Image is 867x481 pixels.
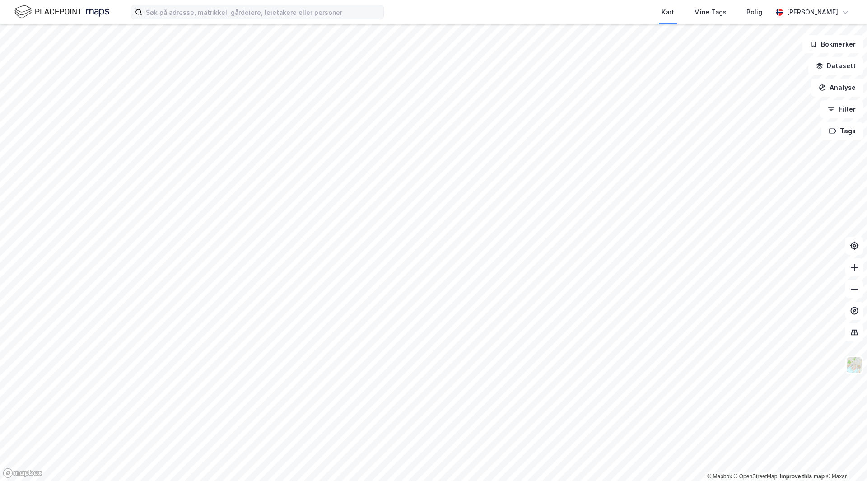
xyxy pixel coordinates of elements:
a: Improve this map [780,473,825,480]
a: OpenStreetMap [734,473,778,480]
button: Filter [820,100,863,118]
img: logo.f888ab2527a4732fd821a326f86c7f29.svg [14,4,109,20]
input: Søk på adresse, matrikkel, gårdeiere, leietakere eller personer [142,5,383,19]
div: Bolig [746,7,762,18]
div: Mine Tags [694,7,727,18]
img: Z [846,356,863,374]
button: Tags [821,122,863,140]
iframe: Chat Widget [822,438,867,481]
div: Kart [662,7,674,18]
button: Datasett [808,57,863,75]
a: Mapbox homepage [3,468,42,478]
a: Mapbox [707,473,732,480]
div: [PERSON_NAME] [787,7,838,18]
button: Analyse [811,79,863,97]
button: Bokmerker [802,35,863,53]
